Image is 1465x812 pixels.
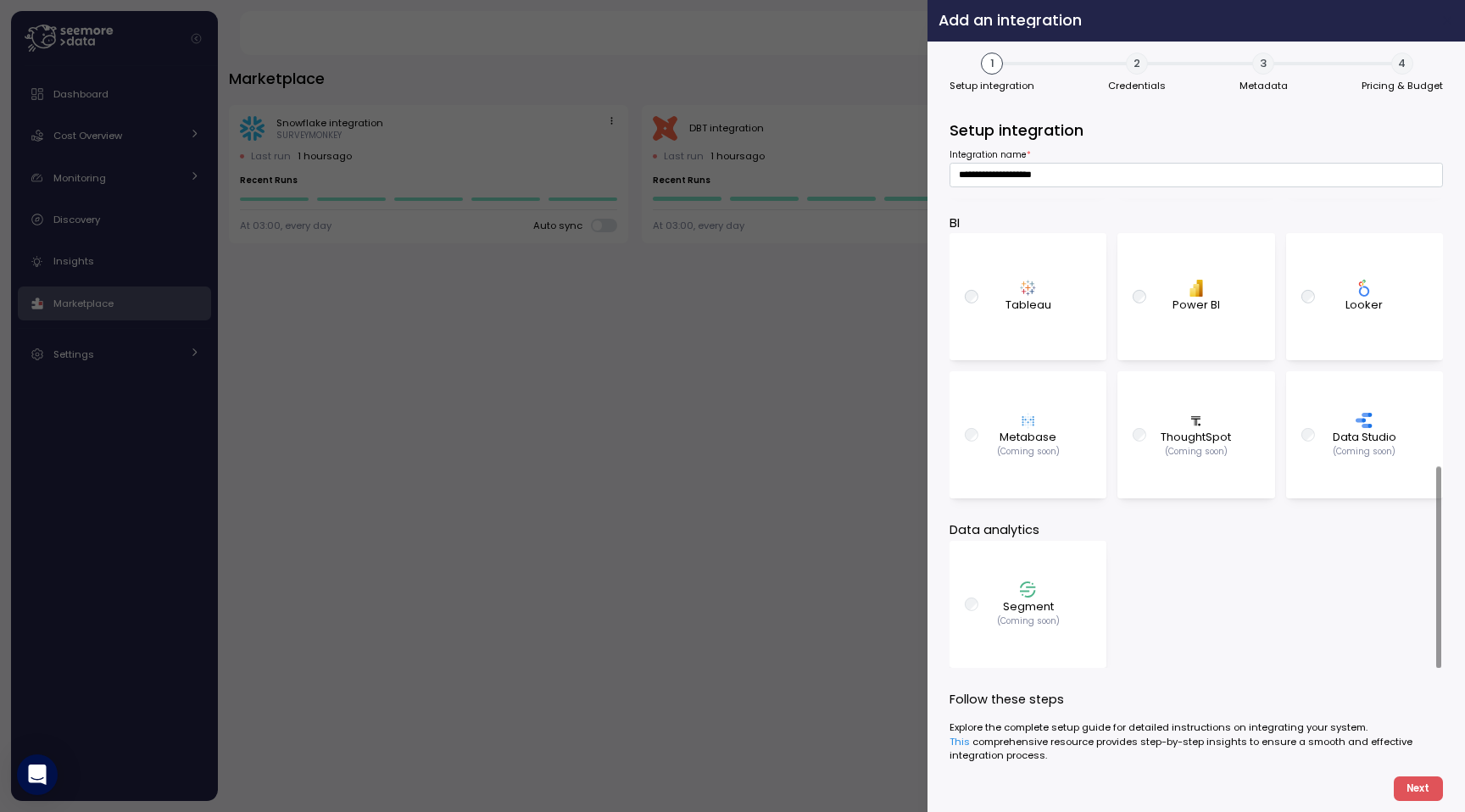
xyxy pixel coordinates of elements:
[950,735,970,748] a: This
[1108,81,1166,91] span: Credentials
[1394,776,1443,801] button: Next
[1362,81,1443,91] span: Pricing & Budget
[1165,446,1228,458] p: (Coming soon)
[1333,446,1395,458] p: (Coming soon)
[939,13,1427,28] h2: Add an integration
[1239,53,1288,95] button: 3Metadata
[950,690,1443,709] p: Follow these steps
[997,615,1060,627] p: (Coming soon)
[950,214,1443,233] p: BI
[1407,777,1429,800] span: Next
[950,81,1034,91] span: Setup integration
[1005,297,1051,314] p: Tableau
[1362,53,1443,95] button: 4Pricing & Budget
[1391,53,1413,75] span: 4
[950,520,1443,540] p: Data analytics
[950,720,1443,762] div: Explore the complete setup guide for detailed instructions on integrating your system. comprehens...
[1345,297,1383,314] p: Looker
[1333,429,1396,446] p: Data Studio
[997,446,1060,458] p: (Coming soon)
[950,120,1443,141] h3: Setup integration
[1161,429,1232,446] p: ThoughtSpot
[1239,81,1288,91] span: Metadata
[17,754,58,795] div: Open Intercom Messenger
[1126,53,1148,75] span: 2
[950,53,1034,95] button: 1Setup integration
[1000,429,1056,446] p: Metabase
[1108,53,1166,95] button: 2Credentials
[1003,598,1054,615] p: Segment
[1253,53,1275,75] span: 3
[1173,297,1220,314] p: Power BI
[981,53,1003,75] span: 1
